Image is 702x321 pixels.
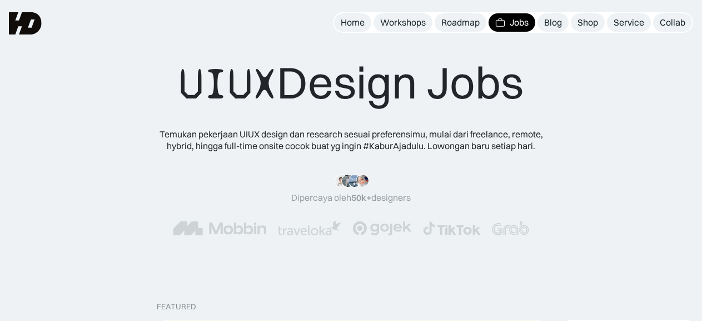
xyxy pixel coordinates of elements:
[291,192,411,204] div: Dipercaya oleh designers
[374,13,432,32] a: Workshops
[653,13,692,32] a: Collab
[537,13,569,32] a: Blog
[380,17,426,28] div: Workshops
[660,17,685,28] div: Collab
[510,17,529,28] div: Jobs
[489,13,535,32] a: Jobs
[334,13,371,32] a: Home
[179,56,524,111] div: Design Jobs
[614,17,644,28] div: Service
[607,13,651,32] a: Service
[157,302,196,312] div: Featured
[341,17,365,28] div: Home
[435,13,486,32] a: Roadmap
[351,192,371,203] span: 50k+
[571,13,605,32] a: Shop
[544,17,562,28] div: Blog
[577,17,598,28] div: Shop
[151,129,551,152] div: Temukan pekerjaan UIUX design dan research sesuai preferensimu, mulai dari freelance, remote, hyb...
[441,17,480,28] div: Roadmap
[179,57,277,111] span: UIUX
